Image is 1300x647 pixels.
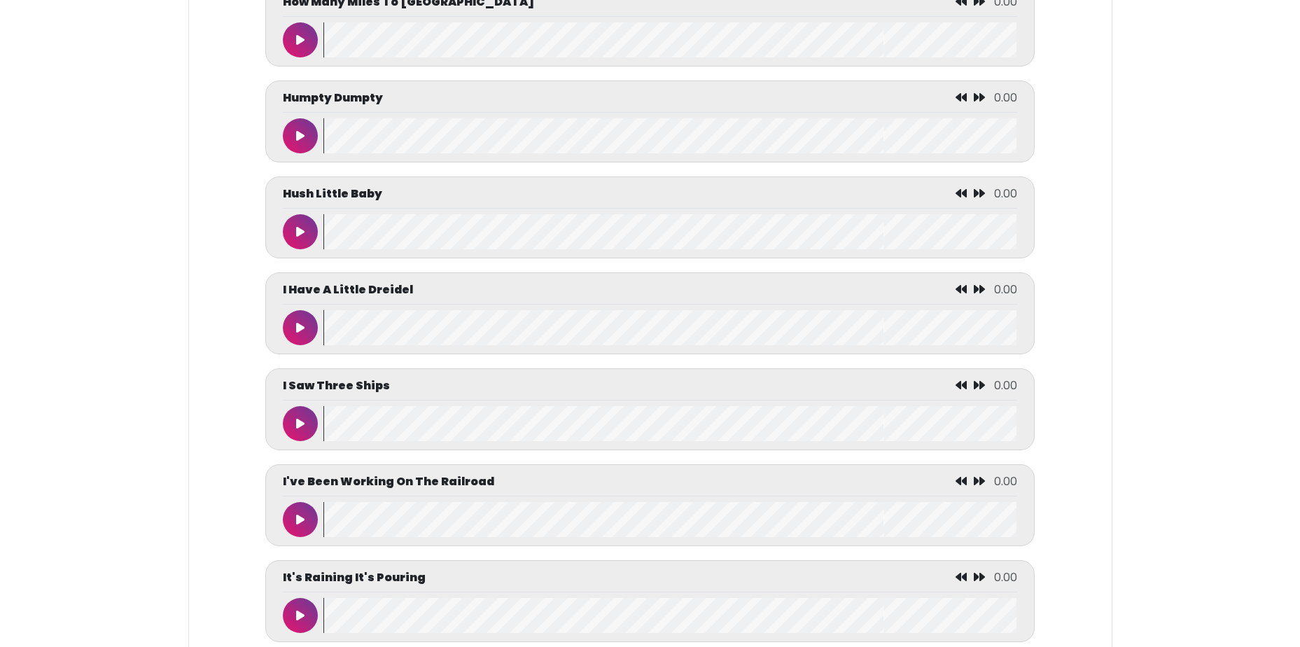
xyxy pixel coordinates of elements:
span: 0.00 [994,281,1017,298]
p: I Have A Little Dreidel [283,281,413,298]
span: 0.00 [994,186,1017,202]
span: 0.00 [994,377,1017,394]
span: 0.00 [994,569,1017,585]
span: 0.00 [994,90,1017,106]
p: Hush Little Baby [283,186,382,202]
p: I Saw Three Ships [283,377,390,394]
span: 0.00 [994,473,1017,489]
p: I've Been Working On The Railroad [283,473,494,490]
p: Humpty Dumpty [283,90,383,106]
p: It's Raining It's Pouring [283,569,426,586]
